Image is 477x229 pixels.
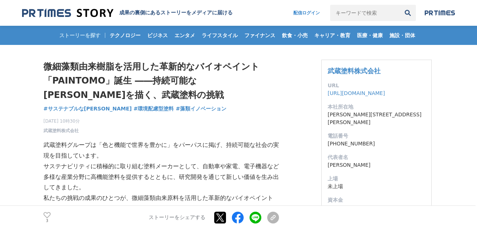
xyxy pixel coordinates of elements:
[425,10,455,16] img: prtimes
[43,105,132,113] a: #サステナブルな[PERSON_NAME]
[279,32,311,39] span: 飲食・小売
[199,32,241,39] span: ライフスタイル
[241,32,278,39] span: ファイナンス
[43,105,132,112] span: #サステナブルな[PERSON_NAME]
[328,175,425,183] dt: 上場
[328,132,425,140] dt: 電話番号
[328,90,385,96] a: [URL][DOMAIN_NAME]
[328,111,425,126] dd: [PERSON_NAME][STREET_ADDRESS][PERSON_NAME]
[328,67,381,75] a: 武蔵塗料株式会社
[134,105,174,113] a: #環境配慮型塗料
[22,8,113,18] img: 成果の裏側にあるストーリーをメディアに届ける
[286,5,327,21] a: 配信ログイン
[107,26,144,45] a: テクノロジー
[328,82,425,89] dt: URL
[241,26,278,45] a: ファイナンス
[172,26,198,45] a: エンタメ
[311,32,353,39] span: キャリア・教育
[279,26,311,45] a: 飲食・小売
[43,219,51,223] p: 3
[144,32,171,39] span: ビジネス
[149,214,205,221] p: ストーリーをシェアする
[328,183,425,190] dd: 未上場
[386,32,418,39] span: 施設・団体
[43,140,279,161] p: 武蔵塗料グループは「色と機能で世界を豊かに」をパーパスに掲げ、持続可能な社会の実現を目指しています。
[43,118,80,124] span: [DATE] 10時30分
[328,161,425,169] dd: [PERSON_NAME]
[134,105,174,112] span: #環境配慮型塗料
[311,26,353,45] a: キャリア・教育
[354,32,386,39] span: 医療・健康
[43,60,279,102] h1: 微細藻類由来樹脂を活用した革新的なバイオペイント「PAINTOMO」誕生 ――持続可能な[PERSON_NAME]を描く、武蔵塗料の挑戦
[328,204,425,212] dd: 2300万円
[107,32,144,39] span: テクノロジー
[176,105,226,112] span: #藻類イノベーション
[119,10,233,16] h2: 成果の裏側にあるストーリーをメディアに届ける
[354,26,386,45] a: 医療・健康
[328,154,425,161] dt: 代表者名
[330,5,400,21] input: キーワードで検索
[144,26,171,45] a: ビジネス
[328,196,425,204] dt: 資本金
[328,103,425,111] dt: 本社所在地
[386,26,418,45] a: 施設・団体
[22,8,233,18] a: 成果の裏側にあるストーリーをメディアに届ける 成果の裏側にあるストーリーをメディアに届ける
[43,127,79,134] a: 武蔵塗料株式会社
[328,140,425,148] dd: [PHONE_NUMBER]
[172,32,198,39] span: エンタメ
[199,26,241,45] a: ライフスタイル
[43,161,279,193] p: サステナビリティに積極的に取り組む塗料メーカーとして、自動車や家電、電子機器など多様な産業分野に高機能塗料を提供するとともに、研究開発を通じて新しい価値を生み出してきました。
[400,5,416,21] button: 検索
[43,193,279,214] p: 私たちの挑戦の成果のひとつが、微細藻類由来原料を活用した革新的なバイオペイント「PAINTOMO」です。
[176,105,226,113] a: #藻類イノベーション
